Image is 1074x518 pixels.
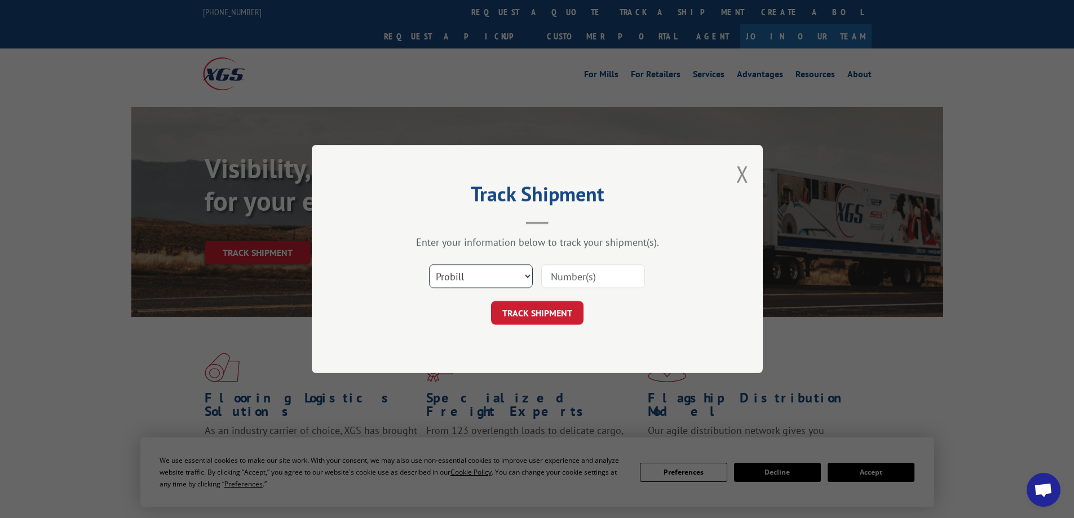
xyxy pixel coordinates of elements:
[368,186,706,207] h2: Track Shipment
[491,301,584,325] button: TRACK SHIPMENT
[1027,473,1060,507] div: Open chat
[541,264,645,288] input: Number(s)
[368,236,706,249] div: Enter your information below to track your shipment(s).
[736,159,749,189] button: Close modal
